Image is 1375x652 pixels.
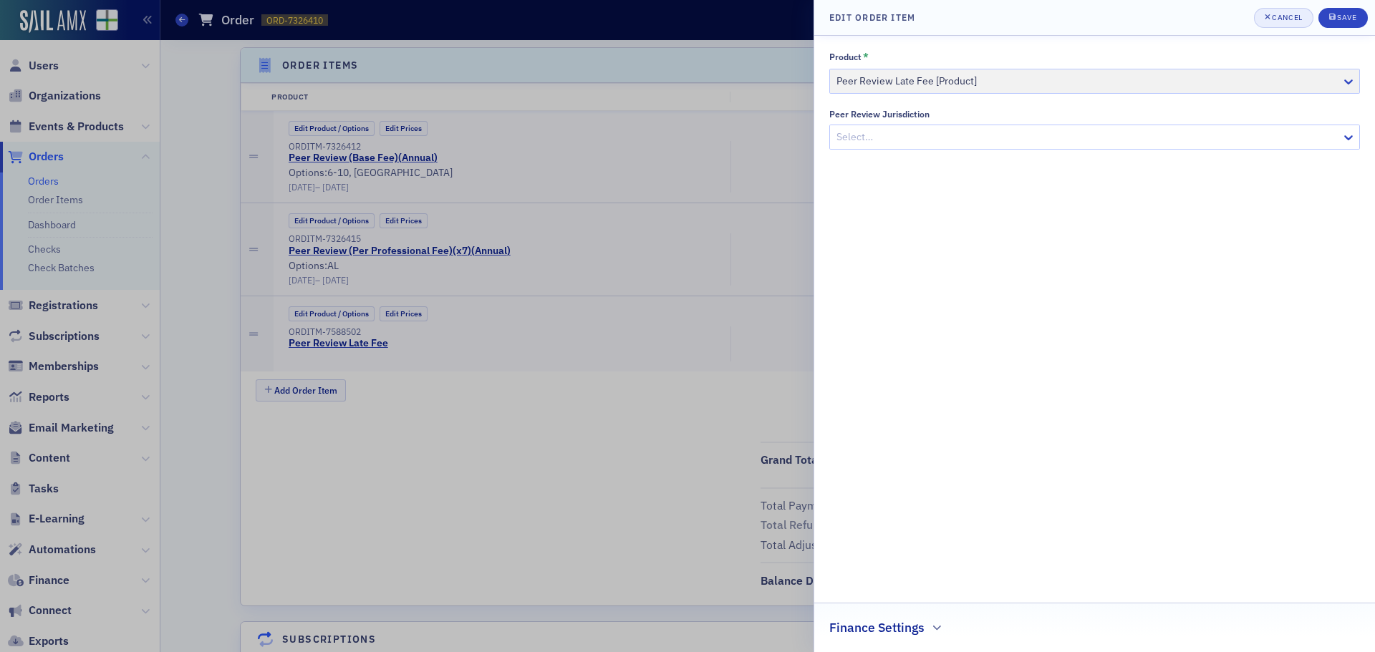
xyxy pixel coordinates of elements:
[829,11,915,24] h4: Edit Order Item
[1254,8,1313,28] button: Cancel
[829,52,862,62] div: Product
[1318,8,1368,28] button: Save
[829,109,930,120] div: Peer Review Jurisdiction
[829,618,925,637] h2: Finance Settings
[1337,14,1356,21] div: Save
[1272,14,1302,21] div: Cancel
[863,51,869,64] abbr: This field is required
